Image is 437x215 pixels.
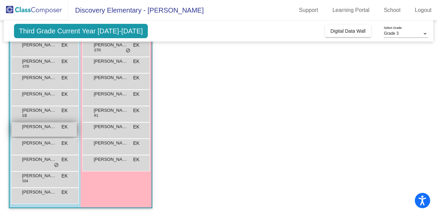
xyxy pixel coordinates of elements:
[133,107,140,114] span: EK
[22,42,56,48] span: [PERSON_NAME]
[61,156,68,163] span: EK
[61,172,68,180] span: EK
[133,156,140,163] span: EK
[133,42,140,49] span: EK
[94,74,128,81] span: [PERSON_NAME]
[68,5,204,16] span: Discovery Elementary - [PERSON_NAME]
[61,123,68,130] span: EK
[22,91,56,97] span: [PERSON_NAME] [PERSON_NAME]
[94,123,128,130] span: [PERSON_NAME]
[22,58,56,65] span: [PERSON_NAME]
[61,140,68,147] span: EK
[327,5,375,16] a: Learning Portal
[61,58,68,65] span: EK
[384,31,398,36] span: Grade 3
[61,189,68,196] span: EK
[133,91,140,98] span: EK
[94,48,101,53] span: STR
[23,113,27,118] span: EB
[330,28,366,34] span: Digital Data Wall
[133,140,140,147] span: EK
[22,189,56,196] span: [PERSON_NAME]
[133,123,140,130] span: EK
[23,179,28,184] span: 504
[133,74,140,81] span: EK
[94,156,128,163] span: [PERSON_NAME]
[23,64,29,69] span: STR
[294,5,324,16] a: Support
[54,163,59,168] span: do_not_disturb_alt
[378,5,406,16] a: School
[22,123,56,130] span: [PERSON_NAME]
[94,113,99,118] span: R1
[22,172,56,179] span: [PERSON_NAME]
[94,42,128,48] span: [PERSON_NAME]
[22,156,56,163] span: [PERSON_NAME]
[61,107,68,114] span: EK
[22,107,56,114] span: [PERSON_NAME]
[14,24,148,38] span: Third Grade Current Year [DATE]-[DATE]
[94,107,128,114] span: [PERSON_NAME]
[61,91,68,98] span: EK
[22,74,56,81] span: [PERSON_NAME]
[126,48,130,53] span: do_not_disturb_alt
[94,58,128,65] span: [PERSON_NAME]
[409,5,437,16] a: Logout
[22,140,56,147] span: [PERSON_NAME]
[133,58,140,65] span: EK
[94,91,128,97] span: [PERSON_NAME]
[61,74,68,81] span: EK
[325,25,371,37] button: Digital Data Wall
[94,140,128,147] span: [PERSON_NAME] [PERSON_NAME]
[61,42,68,49] span: EK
